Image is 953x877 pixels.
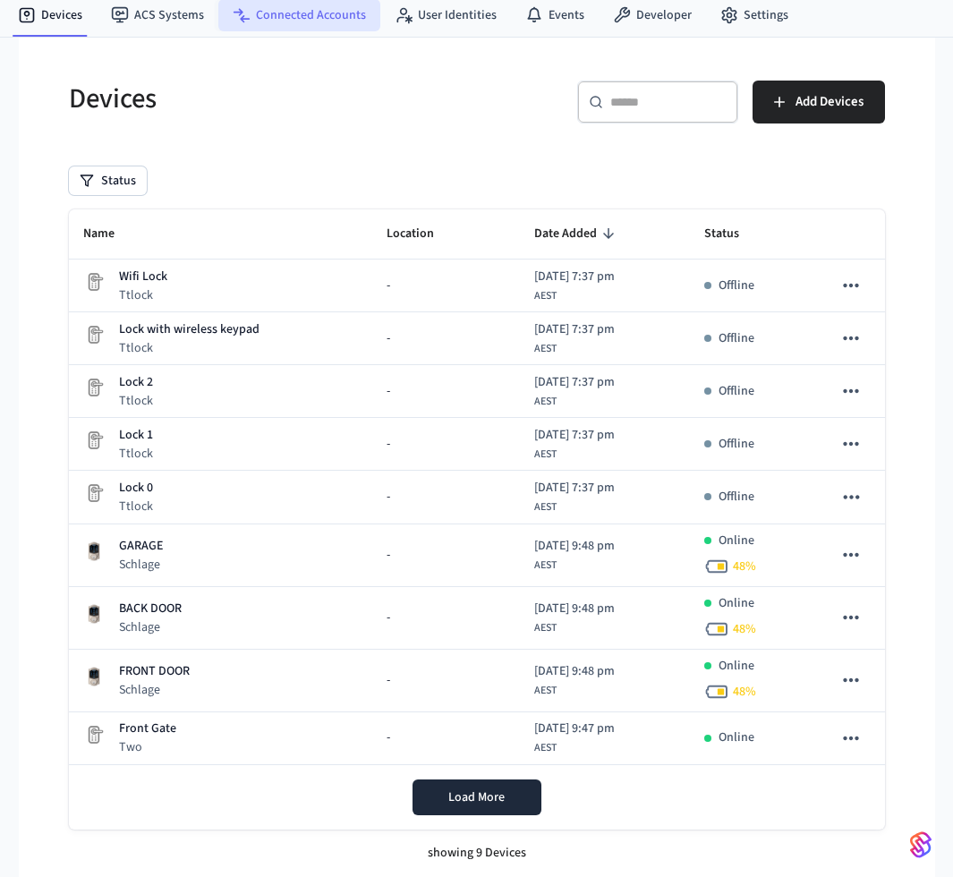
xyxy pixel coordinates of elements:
[534,600,615,618] span: [DATE] 9:48 pm
[119,286,167,304] p: Ttlock
[83,724,105,745] img: Placeholder Lock Image
[719,382,754,401] p: Offline
[387,382,390,401] span: -
[534,479,615,515] div: Australia/Brisbane
[719,728,754,747] p: Online
[83,666,105,687] img: Schlage Sense Smart Deadbolt with Camelot Trim, Front
[119,662,190,681] p: FRONT DOOR
[387,609,390,627] span: -
[387,220,457,248] span: Location
[69,209,885,765] table: sticky table
[534,320,615,357] div: Australia/Brisbane
[910,830,932,859] img: SeamLogoGradient.69752ec5.svg
[83,220,138,248] span: Name
[119,556,163,574] p: Schlage
[119,320,260,339] p: Lock with wireless keypad
[119,738,176,756] p: Two
[387,435,390,454] span: -
[83,541,105,562] img: Schlage Sense Smart Deadbolt with Camelot Trim, Front
[733,620,756,638] span: 48 %
[83,377,105,398] img: Placeholder Lock Image
[534,620,557,636] span: AEST
[534,341,557,357] span: AEST
[719,532,754,550] p: Online
[534,537,615,556] span: [DATE] 9:48 pm
[719,594,754,613] p: Online
[387,488,390,507] span: -
[719,657,754,676] p: Online
[534,479,615,498] span: [DATE] 7:37 pm
[387,728,390,747] span: -
[534,426,615,445] span: [DATE] 7:37 pm
[534,719,615,756] div: Australia/Brisbane
[733,558,756,575] span: 48 %
[753,81,885,123] button: Add Devices
[534,683,557,699] span: AEST
[119,268,167,286] p: Wifi Lock
[534,220,620,248] span: Date Added
[534,537,615,574] div: Australia/Brisbane
[534,662,615,699] div: Australia/Brisbane
[119,618,182,636] p: Schlage
[119,373,153,392] p: Lock 2
[534,320,615,339] span: [DATE] 7:37 pm
[83,482,105,504] img: Placeholder Lock Image
[69,830,885,877] div: showing 9 Devices
[119,339,260,357] p: Ttlock
[119,719,176,738] p: Front Gate
[534,373,615,392] span: [DATE] 7:37 pm
[534,740,557,756] span: AEST
[719,329,754,348] p: Offline
[119,498,153,515] p: Ttlock
[69,166,147,195] button: Status
[83,324,105,345] img: Placeholder Lock Image
[534,268,615,286] span: [DATE] 7:37 pm
[796,90,864,114] span: Add Devices
[534,499,557,515] span: AEST
[119,600,182,618] p: BACK DOOR
[534,426,615,463] div: Australia/Brisbane
[534,600,615,636] div: Australia/Brisbane
[119,392,153,410] p: Ttlock
[83,430,105,451] img: Placeholder Lock Image
[534,719,615,738] span: [DATE] 9:47 pm
[69,81,466,117] h5: Devices
[387,671,390,690] span: -
[534,394,557,410] span: AEST
[387,546,390,565] span: -
[387,277,390,295] span: -
[534,662,615,681] span: [DATE] 9:48 pm
[733,683,756,701] span: 48 %
[534,558,557,574] span: AEST
[534,268,615,304] div: Australia/Brisbane
[534,373,615,410] div: Australia/Brisbane
[719,488,754,507] p: Offline
[119,426,153,445] p: Lock 1
[534,288,557,304] span: AEST
[83,603,105,625] img: Schlage Sense Smart Deadbolt with Camelot Trim, Front
[119,681,190,699] p: Schlage
[719,277,754,295] p: Offline
[119,445,153,463] p: Ttlock
[413,779,541,815] button: Load More
[119,479,153,498] p: Lock 0
[704,220,762,248] span: Status
[719,435,754,454] p: Offline
[83,271,105,293] img: Placeholder Lock Image
[448,788,505,806] span: Load More
[119,537,163,556] p: GARAGE
[534,447,557,463] span: AEST
[387,329,390,348] span: -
